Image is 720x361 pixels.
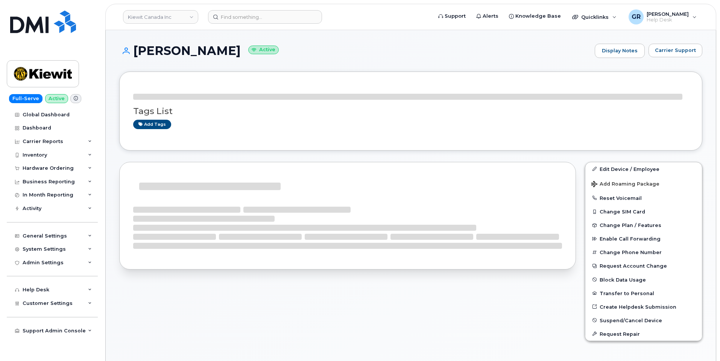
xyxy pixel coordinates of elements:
span: Add Roaming Package [591,181,659,188]
span: Carrier Support [655,47,696,54]
a: Add tags [133,120,171,129]
h1: [PERSON_NAME] [119,44,591,57]
h3: Tags List [133,107,688,116]
small: Active [248,46,279,54]
a: Display Notes [595,44,645,58]
a: Create Helpdesk Submission [585,300,702,314]
button: Request Account Change [585,259,702,273]
button: Change Plan / Features [585,218,702,232]
button: Transfer to Personal [585,286,702,300]
button: Request Repair [585,327,702,341]
span: Enable Call Forwarding [600,236,661,242]
button: Change SIM Card [585,205,702,218]
button: Block Data Usage [585,273,702,286]
span: Change Plan / Features [600,222,661,228]
button: Change Phone Number [585,245,702,259]
button: Add Roaming Package [585,176,702,191]
a: Edit Device / Employee [585,162,702,176]
button: Carrier Support [649,44,702,57]
span: Suspend/Cancel Device [600,317,662,323]
button: Enable Call Forwarding [585,232,702,245]
button: Suspend/Cancel Device [585,314,702,327]
button: Reset Voicemail [585,191,702,205]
